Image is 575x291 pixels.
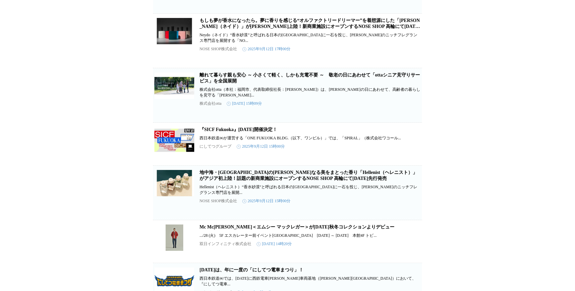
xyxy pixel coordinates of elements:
p: Hellenist（ヘレニスト）“香水砂漠”と呼ばれる日本の[GEOGRAPHIC_DATA]に一石を投じ、[PERSON_NAME]のニッチフレグランス専門店を展開... [200,184,421,196]
time: 2025年9月12日 15時00分 [237,144,285,149]
a: 離れて暮らす親も安心 ～ 小さくて軽く、しかも充電不要 ～ 敬老の日にあわせて「ottaシニア見守りサービス」を全国展開 [200,73,420,83]
a: Mc Mc[PERSON_NAME]＜エムシー マックレガー＞が[DATE]秋冬コレクションよりデビュー [200,224,394,229]
p: 西日本鉄道㈱が運営する「ONE FUKUOKA BLDG.（以下、ワンビル）」では、「SPIRAL」（株式会社ワコール... [200,135,421,141]
a: [DATE]は、年に一度の「にしてつ電車まつり」！ [200,267,303,272]
time: [DATE] 15時09分 [227,101,262,106]
p: にしてつグループ [200,144,231,149]
p: .../28 (火) 5F エスカレーター前イベント[GEOGRAPHIC_DATA] [DATE] ～ [DATE] 本館4F トピ... [200,233,421,238]
p: 株式会社otta [200,101,221,106]
p: NOSE SHOP株式会社 [200,198,237,204]
p: Neydo（ネイド）“香水砂漠”と呼ばれる日本の[GEOGRAPHIC_DATA]に一石を投じ、[PERSON_NAME]のニッチフレグランス専門店を展開する「NO... [200,32,421,44]
img: 離れて暮らす親も安心 ～ 小さくて軽く、しかも充電不要 ～ 敬老の日にあわせて「ottaシニア見守りサービス」を全国展開 [154,72,194,99]
a: もしも夢が香水になったら。夢に香りを感じる“オルファクトリードリーマー”を着想源にした「[PERSON_NAME]（ネイド）」が[PERSON_NAME]上陸！新商業施設にオープンするNOSE ... [200,18,420,35]
img: 地中海・ギリシャの雄大なる美をまとった香り「Hellenist（ヘレニスト）」がアジア初上陸！話題の新商業施設にオープンするNOSE SHOP 高輪にて9/12（金）先行発売 [154,170,194,196]
p: 株式会社otta（本社：福岡市、代表取締役社長：[PERSON_NAME]）は、[PERSON_NAME]の日にあわせて、高齢者の暮らしを見守る「[PERSON_NAME]... [200,87,421,98]
img: もしも夢が香水になったら。夢に香りを感じる“オルファクトリードリーマー”を着想源にした「Neydo（ネイド）」が日本初上陸！新商業施設にオープンするNOSE SHOP 高輪にて9/12（金）先行発売 [154,18,194,44]
p: NOSE SHOP株式会社 [200,46,237,52]
a: 地中海・[GEOGRAPHIC_DATA]の[PERSON_NAME]なる美をまとった香り「Hellenist（ヘレニスト）」がアジア初上陸！話題の新商業施設にオープンするNOSE SHOP 高... [200,170,417,181]
img: 『SICF Fukuoka』2026年9月開催決定！ [154,127,194,153]
time: [DATE] 14時20分 [257,241,292,247]
img: Mc McGREGOR＜エムシー マックレガー＞が2025年秋冬コレクションよりデビュー [154,224,194,251]
time: 2025年9月12日 15時00分 [242,198,290,204]
time: 2025年9月12日 17時00分 [242,46,290,52]
a: 『SICF Fukuoka』[DATE]開催決定！ [200,127,277,132]
p: 双日インフィニティ株式会社 [200,241,251,247]
p: 西日本鉄道㈱では、[DATE]に西鉄電車[PERSON_NAME]車両基地（[PERSON_NAME][GEOGRAPHIC_DATA]）において、『にしてつ電車... [200,276,421,287]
